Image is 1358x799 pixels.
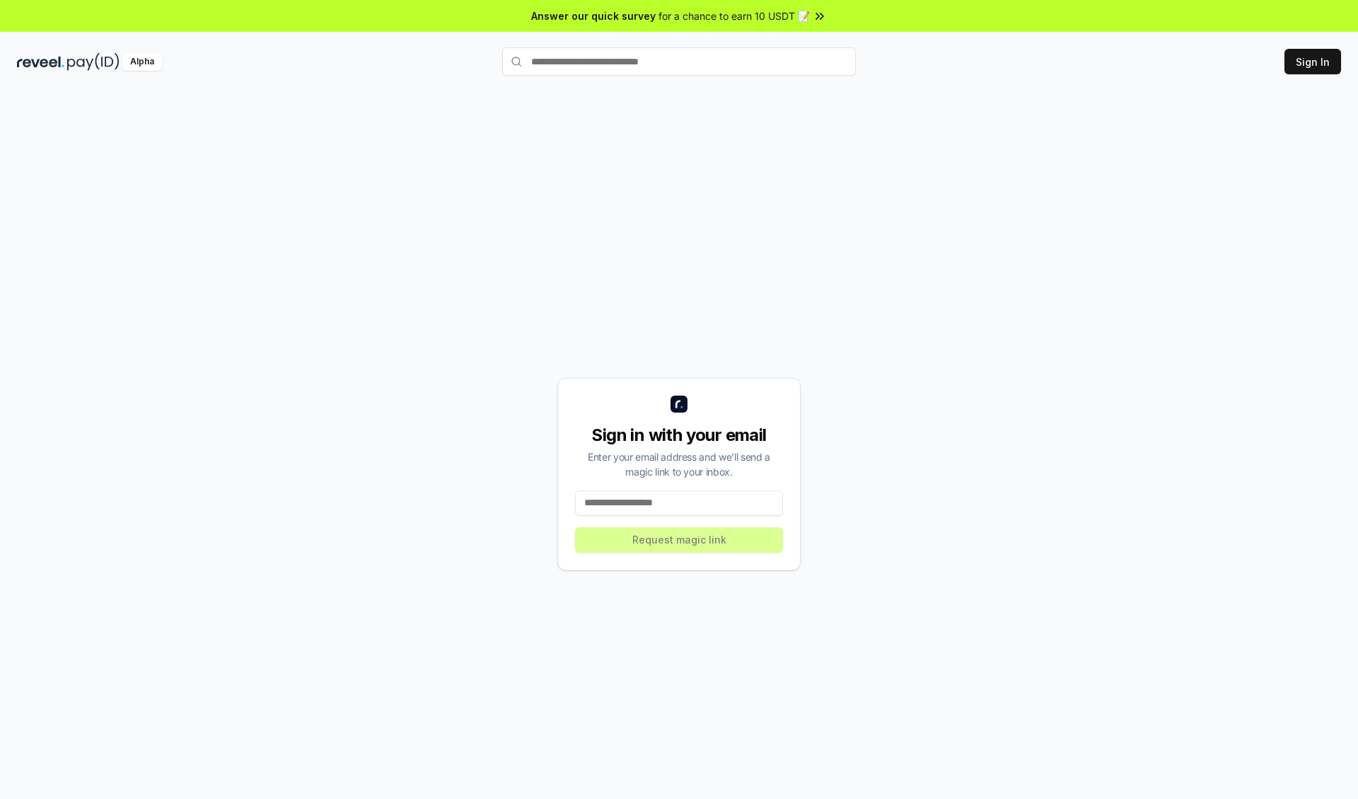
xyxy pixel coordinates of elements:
span: for a chance to earn 10 USDT 📝 [658,8,810,23]
div: Enter your email address and we’ll send a magic link to your inbox. [575,449,783,479]
button: Sign In [1284,49,1341,74]
img: reveel_dark [17,53,64,71]
span: Answer our quick survey [531,8,656,23]
img: pay_id [67,53,120,71]
img: logo_small [671,396,687,413]
div: Sign in with your email [575,424,783,447]
div: Alpha [122,53,162,71]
